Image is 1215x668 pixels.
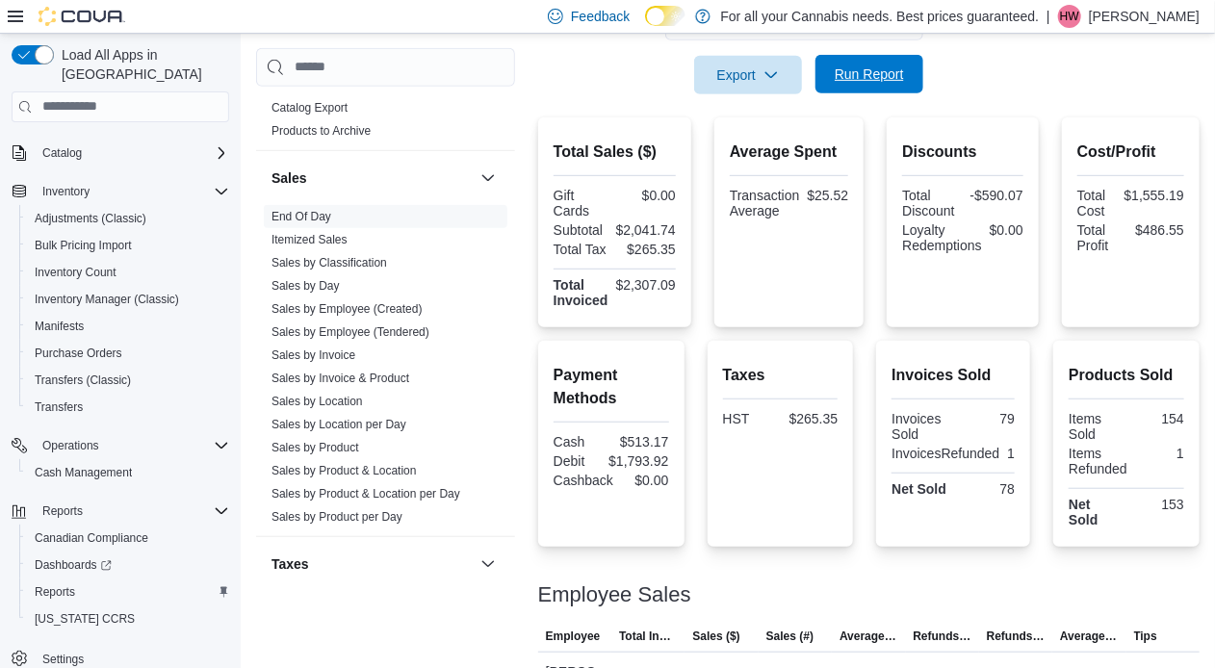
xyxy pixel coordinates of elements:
[4,432,237,459] button: Operations
[784,411,838,426] div: $265.35
[271,279,340,293] a: Sales by Day
[1069,411,1123,442] div: Items Sold
[840,629,897,644] span: Average Sale
[766,629,814,644] span: Sales (#)
[256,205,515,536] div: Sales
[1060,5,1079,28] span: HW
[35,141,229,165] span: Catalog
[39,7,125,26] img: Cova
[554,242,611,257] div: Total Tax
[19,259,237,286] button: Inventory Count
[271,233,348,246] a: Itemized Sales
[957,481,1015,497] div: 78
[35,557,112,573] span: Dashboards
[27,607,142,630] a: [US_STATE] CCRS
[554,453,601,469] div: Debit
[621,473,669,488] div: $0.00
[554,364,669,410] h2: Payment Methods
[54,45,229,84] span: Load All Apps in [GEOGRAPHIC_DATA]
[27,607,229,630] span: Washington CCRS
[35,500,229,523] span: Reports
[271,124,371,138] a: Products to Archive
[35,292,179,307] span: Inventory Manager (Classic)
[914,629,971,644] span: Refunds ($)
[27,288,229,311] span: Inventory Manager (Classic)
[990,222,1023,238] div: $0.00
[835,64,904,84] span: Run Report
[271,168,473,188] button: Sales
[4,498,237,525] button: Reports
[271,554,473,574] button: Taxes
[271,487,460,501] a: Sales by Product & Location per Day
[1130,497,1184,512] div: 153
[694,56,802,94] button: Export
[27,261,124,284] a: Inventory Count
[19,394,237,421] button: Transfers
[27,315,229,338] span: Manifests
[271,371,409,386] span: Sales by Invoice & Product
[35,211,146,226] span: Adjustments (Classic)
[42,652,84,667] span: Settings
[271,463,417,478] span: Sales by Product & Location
[271,324,429,340] span: Sales by Employee (Tendered)
[35,399,83,415] span: Transfers
[477,552,500,576] button: Taxes
[271,486,460,501] span: Sales by Product & Location per Day
[27,396,229,419] span: Transfers
[19,525,237,552] button: Canadian Compliance
[27,342,130,365] a: Purchase Orders
[957,411,1015,426] div: 79
[1007,446,1015,461] div: 1
[42,184,90,199] span: Inventory
[692,629,739,644] span: Sales ($)
[27,369,139,392] a: Transfers (Classic)
[271,123,371,139] span: Products to Archive
[19,459,237,486] button: Cash Management
[554,277,608,308] strong: Total Invoiced
[271,372,409,385] a: Sales by Invoice & Product
[723,411,777,426] div: HST
[35,346,122,361] span: Purchase Orders
[892,411,949,442] div: Invoices Sold
[271,209,331,224] span: End Of Day
[4,178,237,205] button: Inventory
[27,234,229,257] span: Bulk Pricing Import
[27,207,154,230] a: Adjustments (Classic)
[27,580,229,604] span: Reports
[271,510,402,524] a: Sales by Product per Day
[892,364,1015,387] h2: Invoices Sold
[271,256,387,270] a: Sales by Classification
[27,461,229,484] span: Cash Management
[35,141,90,165] button: Catalog
[645,26,646,27] span: Dark Mode
[1047,5,1050,28] p: |
[1134,629,1157,644] span: Tips
[19,367,237,394] button: Transfers (Classic)
[19,205,237,232] button: Adjustments (Classic)
[271,509,402,525] span: Sales by Product per Day
[720,5,1039,28] p: For all your Cannabis needs. Best prices guaranteed.
[538,583,691,606] h3: Employee Sales
[35,530,148,546] span: Canadian Compliance
[27,396,90,419] a: Transfers
[616,222,676,238] div: $2,041.74
[967,188,1023,203] div: -$590.07
[730,188,800,218] div: Transaction Average
[645,6,685,26] input: Dark Mode
[554,188,611,218] div: Gift Cards
[19,286,237,313] button: Inventory Manager (Classic)
[19,552,237,578] a: Dashboards
[1069,364,1184,387] h2: Products Sold
[42,145,82,161] span: Catalog
[1134,222,1184,238] div: $486.55
[19,578,237,605] button: Reports
[27,461,140,484] a: Cash Management
[706,56,790,94] span: Export
[35,465,132,480] span: Cash Management
[271,554,309,574] h3: Taxes
[271,418,406,431] a: Sales by Location per Day
[1077,141,1184,164] h2: Cost/Profit
[42,438,99,453] span: Operations
[271,325,429,339] a: Sales by Employee (Tendered)
[35,434,229,457] span: Operations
